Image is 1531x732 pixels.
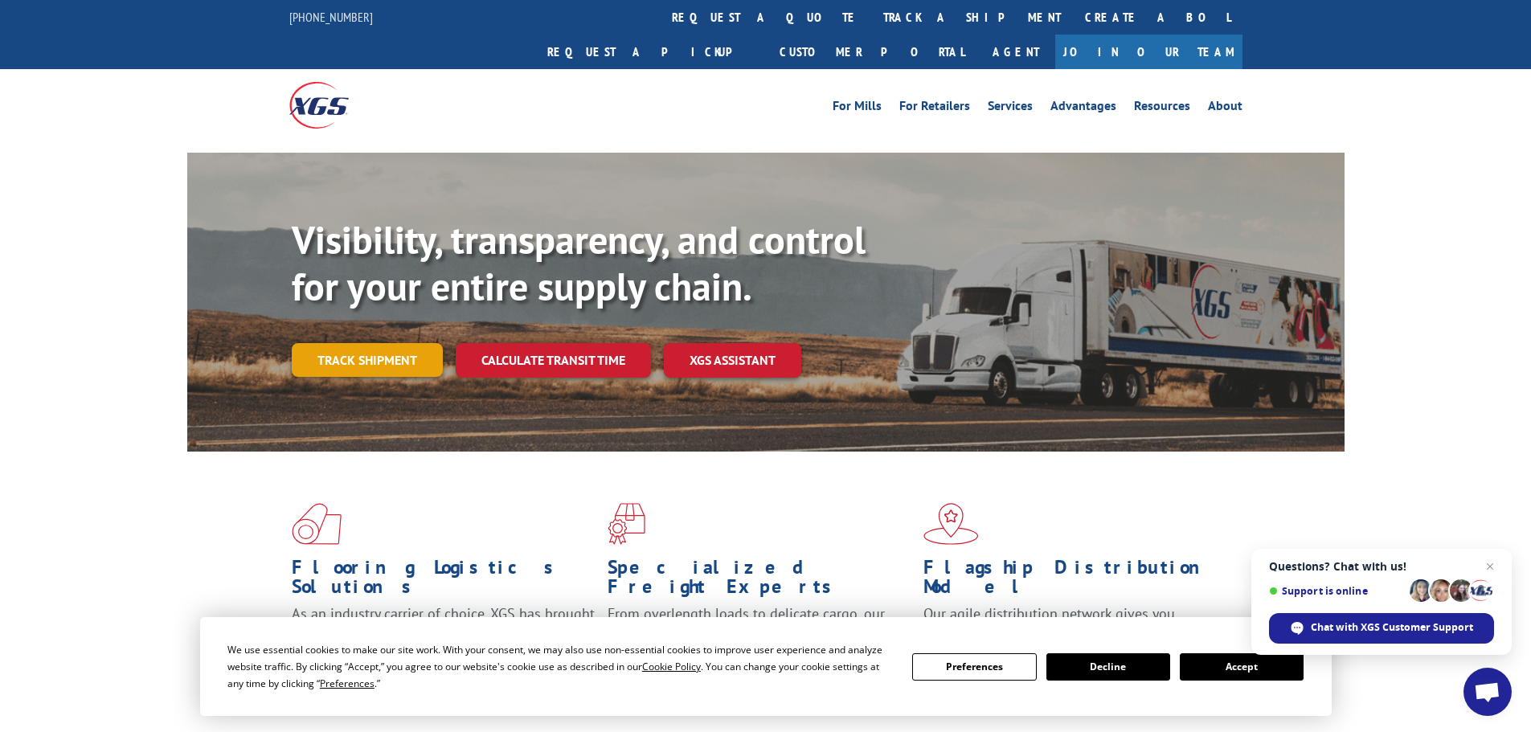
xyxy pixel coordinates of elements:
span: Preferences [320,677,375,690]
h1: Flagship Distribution Model [923,558,1227,604]
div: We use essential cookies to make our site work. With your consent, we may also use non-essential ... [227,641,893,692]
p: From overlength loads to delicate cargo, our experienced staff knows the best way to move your fr... [608,604,911,676]
a: Advantages [1050,100,1116,117]
a: Join Our Team [1055,35,1242,69]
img: xgs-icon-flagship-distribution-model-red [923,503,979,545]
span: Our agile distribution network gives you nationwide inventory management on demand. [923,604,1219,642]
a: About [1208,100,1242,117]
button: Accept [1180,653,1304,681]
a: Track shipment [292,343,443,377]
span: As an industry carrier of choice, XGS has brought innovation and dedication to flooring logistics... [292,604,595,661]
a: Calculate transit time [456,343,651,378]
a: Request a pickup [535,35,768,69]
a: Resources [1134,100,1190,117]
img: xgs-icon-focused-on-flooring-red [608,503,645,545]
button: Preferences [912,653,1036,681]
div: Open chat [1463,668,1512,716]
div: Cookie Consent Prompt [200,617,1332,716]
b: Visibility, transparency, and control for your entire supply chain. [292,215,866,311]
a: Customer Portal [768,35,976,69]
h1: Specialized Freight Experts [608,558,911,604]
a: [PHONE_NUMBER] [289,9,373,25]
span: Cookie Policy [642,660,701,673]
span: Chat with XGS Customer Support [1311,620,1473,635]
span: Close chat [1480,557,1500,576]
button: Decline [1046,653,1170,681]
span: Support is online [1269,585,1404,597]
a: XGS ASSISTANT [664,343,801,378]
a: Services [988,100,1033,117]
div: Chat with XGS Customer Support [1269,613,1494,644]
a: For Mills [833,100,882,117]
a: For Retailers [899,100,970,117]
img: xgs-icon-total-supply-chain-intelligence-red [292,503,342,545]
h1: Flooring Logistics Solutions [292,558,596,604]
a: Agent [976,35,1055,69]
span: Questions? Chat with us! [1269,560,1494,573]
